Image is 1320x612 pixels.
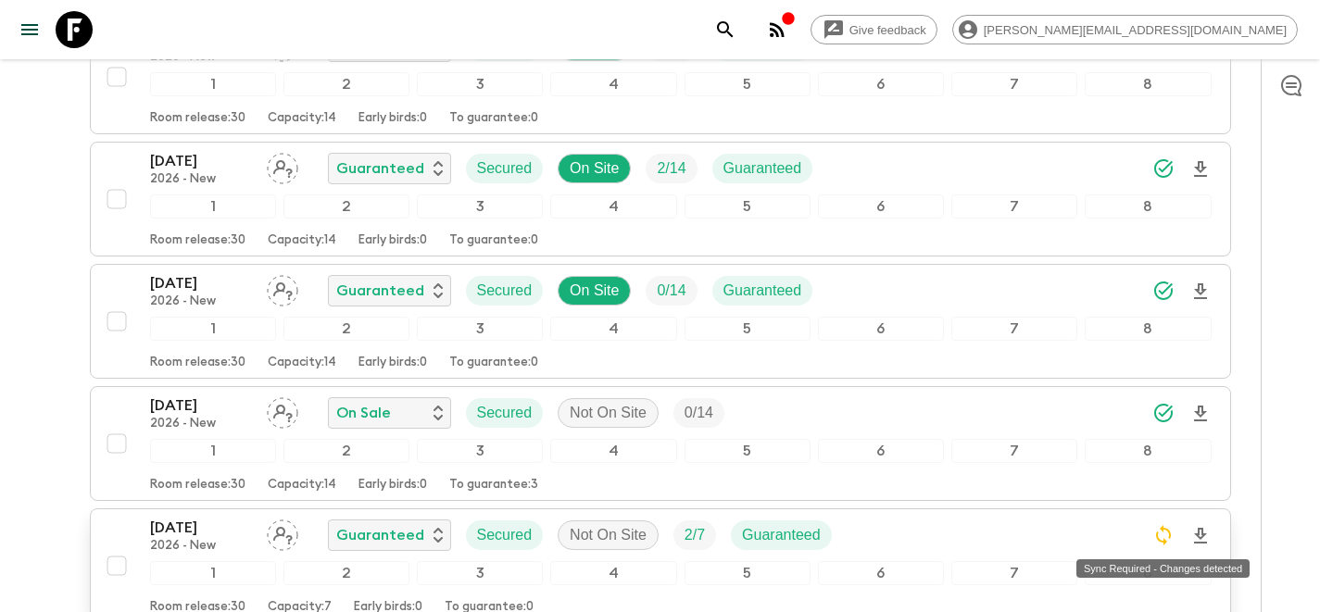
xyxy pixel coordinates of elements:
svg: Download Onboarding [1189,281,1212,303]
p: Guaranteed [336,280,424,302]
p: Early birds: 0 [358,356,427,370]
div: 5 [685,72,811,96]
p: Not On Site [570,524,647,546]
p: [DATE] [150,517,252,539]
p: Secured [477,402,533,424]
p: On Sale [336,402,391,424]
p: Guaranteed [336,157,424,180]
div: Secured [466,398,544,428]
div: 4 [550,561,676,585]
p: To guarantee: 0 [449,356,538,370]
p: Room release: 30 [150,233,245,248]
p: Room release: 30 [150,356,245,370]
button: menu [11,11,48,48]
p: Room release: 30 [150,111,245,126]
div: 5 [685,317,811,341]
div: 8 [1085,194,1211,219]
div: 1 [150,317,276,341]
p: Early birds: 0 [358,478,427,493]
svg: Synced Successfully [1152,157,1175,180]
span: [PERSON_NAME][EMAIL_ADDRESS][DOMAIN_NAME] [974,23,1297,37]
p: [DATE] [150,150,252,172]
div: Trip Fill [646,276,697,306]
svg: Download Onboarding [1189,403,1212,425]
div: On Site [558,276,631,306]
div: 2 [283,317,409,341]
p: 2026 - New [150,417,252,431]
span: Assign pack leader [267,281,298,295]
button: [DATE]2026 - NewAssign pack leaderOn SaleSecuredNot On SiteTrip Fill12345678Room release:30Capaci... [90,386,1231,501]
div: 1 [150,561,276,585]
div: 4 [550,317,676,341]
p: Guaranteed [336,524,424,546]
div: 8 [1085,317,1211,341]
div: 3 [417,439,543,463]
div: 6 [818,194,944,219]
p: Room release: 30 [150,478,245,493]
button: [DATE]2026 - NewAssign pack leaderGuaranteedSecuredOn SiteTrip FillGuaranteed12345678Room release... [90,264,1231,379]
p: 0 / 14 [685,402,713,424]
div: Secured [466,276,544,306]
p: Capacity: 14 [268,233,336,248]
p: On Site [570,280,619,302]
div: 4 [550,72,676,96]
p: 2026 - New [150,172,252,187]
p: To guarantee: 3 [449,478,538,493]
p: [DATE] [150,272,252,294]
div: Trip Fill [673,398,724,428]
button: [DATE]2026 - NewAssign pack leaderGuaranteedSecuredOn SiteTrip FillGuaranteed12345678Room release... [90,142,1231,256]
p: Guaranteed [723,157,802,180]
p: [DATE] [150,394,252,417]
p: 2026 - New [150,539,252,554]
p: 2 / 14 [657,157,685,180]
div: 7 [951,561,1077,585]
div: Trip Fill [673,520,716,550]
div: 5 [685,439,811,463]
p: Capacity: 14 [268,478,336,493]
p: Secured [477,157,533,180]
p: 0 / 14 [657,280,685,302]
div: 6 [818,317,944,341]
svg: Synced Successfully [1152,402,1175,424]
span: Assign pack leader [267,525,298,540]
span: Give feedback [839,23,937,37]
p: Capacity: 14 [268,111,336,126]
div: Sync Required - Changes detected [1076,559,1250,578]
div: 8 [1085,439,1211,463]
div: 2 [283,561,409,585]
div: 6 [818,72,944,96]
p: Secured [477,280,533,302]
div: 7 [951,194,1077,219]
div: 3 [417,194,543,219]
div: 7 [951,317,1077,341]
button: [DATE]2026 - NewAssign pack leaderGuaranteedSecuredOn SiteTrip FillGuaranteed12345678Room release... [90,19,1231,134]
div: 1 [150,439,276,463]
div: 6 [818,561,944,585]
p: Guaranteed [723,280,802,302]
p: Capacity: 14 [268,356,336,370]
div: Secured [466,154,544,183]
div: 4 [550,194,676,219]
p: Secured [477,524,533,546]
div: 3 [417,317,543,341]
div: 8 [1085,72,1211,96]
div: On Site [558,154,631,183]
div: 2 [283,194,409,219]
div: 7 [951,72,1077,96]
p: Guaranteed [742,524,821,546]
div: 2 [283,72,409,96]
div: 1 [150,194,276,219]
div: Not On Site [558,398,659,428]
div: 1 [150,72,276,96]
p: 2 / 7 [685,524,705,546]
div: 7 [951,439,1077,463]
svg: Download Onboarding [1189,525,1212,547]
p: To guarantee: 0 [449,233,538,248]
svg: Download Onboarding [1189,158,1212,181]
div: 2 [283,439,409,463]
div: 3 [417,561,543,585]
div: Secured [466,520,544,550]
span: Assign pack leader [267,403,298,418]
div: 5 [685,194,811,219]
svg: Sync Required - Changes detected [1152,524,1175,546]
